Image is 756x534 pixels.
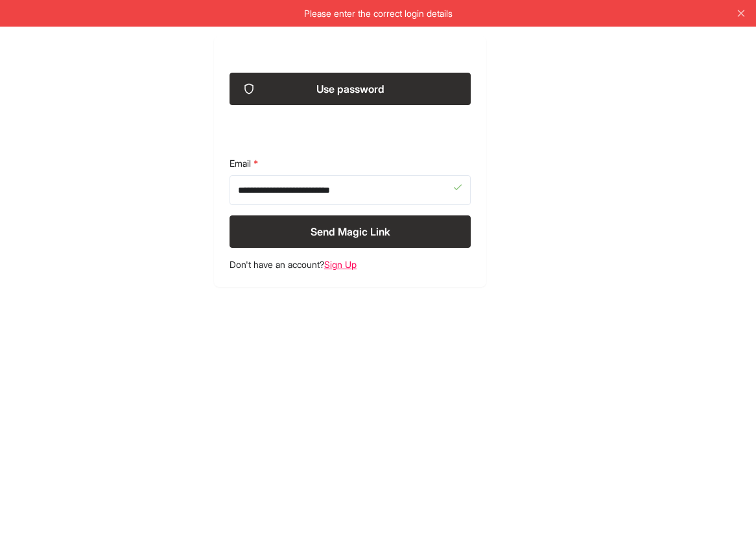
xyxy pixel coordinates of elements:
[230,157,471,170] label: Email
[324,259,357,270] a: Sign Up
[230,73,471,105] button: Use password
[230,215,471,248] button: Send Magic Link
[9,7,747,20] p: Please enter the correct login details
[230,258,471,271] footer: Don't have an account?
